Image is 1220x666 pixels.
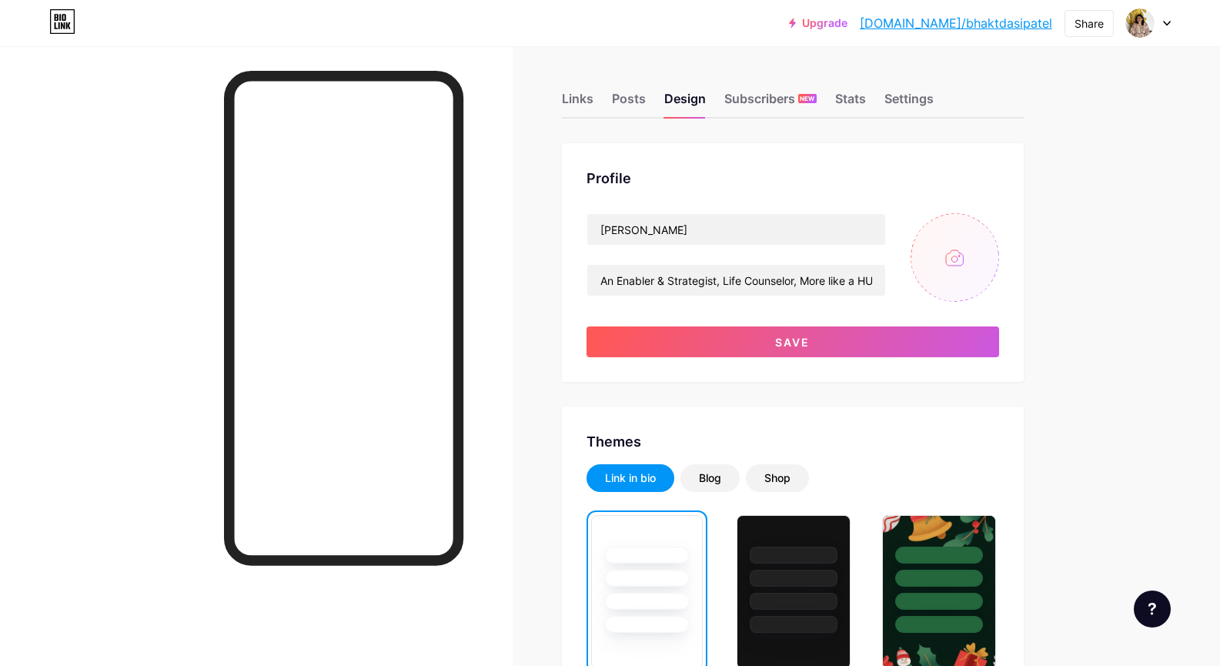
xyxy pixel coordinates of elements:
[562,89,593,117] div: Links
[699,470,721,486] div: Blog
[612,89,646,117] div: Posts
[587,168,999,189] div: Profile
[1075,15,1104,32] div: Share
[884,89,934,117] div: Settings
[664,89,706,117] div: Design
[724,89,817,117] div: Subscribers
[789,17,847,29] a: Upgrade
[587,326,999,357] button: Save
[587,265,885,296] input: Bio
[775,336,810,349] span: Save
[587,431,999,452] div: Themes
[1125,8,1155,38] img: Bhaktdasi Patel
[800,94,814,103] span: NEW
[587,214,885,245] input: Name
[764,470,790,486] div: Shop
[605,470,656,486] div: Link in bio
[835,89,866,117] div: Stats
[860,14,1052,32] a: [DOMAIN_NAME]/bhaktdasipatel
